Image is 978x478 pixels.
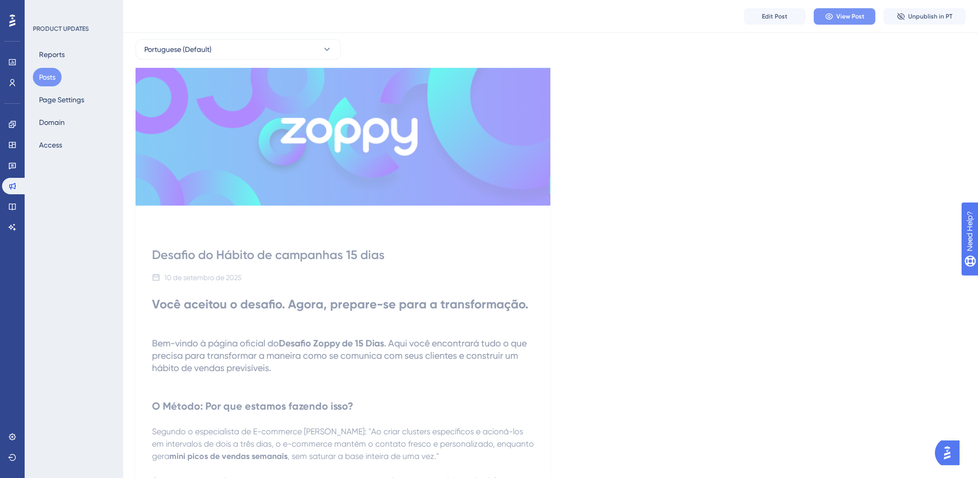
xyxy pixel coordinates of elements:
[33,136,68,154] button: Access
[144,43,212,56] span: Portuguese (Default)
[152,427,536,461] span: Segundo o especialista de E-commerce [PERSON_NAME]: "Ao criar clusters específicos e acioná-los e...
[287,451,439,461] span: , sem saturar a base inteira de uma vez."
[908,12,952,21] span: Unpublish in PT
[884,8,966,25] button: Unpublish in PT
[33,90,90,109] button: Page Settings
[33,113,71,132] button: Domain
[814,8,875,25] button: View Post
[136,39,341,60] button: Portuguese (Default)
[762,12,788,21] span: Edit Post
[164,271,242,284] div: 10 de setembro de 2025
[169,451,287,461] strong: mini picos de vendas semanais
[33,25,89,33] div: PRODUCT UPDATES
[152,338,529,373] span: . Aqui você encontrará tudo o que precisa para transformar a maneira como se comunica com seus cl...
[33,68,62,86] button: Posts
[24,3,64,15] span: Need Help?
[152,338,279,348] span: Bem-vindo à página oficial do
[935,437,966,468] iframe: UserGuiding AI Assistant Launcher
[33,45,71,64] button: Reports
[152,297,528,311] strong: Você aceitou o desafio. Agora, prepare-se para a transformação.
[152,400,353,412] strong: O Método: Por que estamos fazendo isso?
[136,68,550,206] img: file-1757687812276.png
[279,338,384,349] strong: Desafio Zoppy de 15 Dias
[152,247,534,263] div: Desafio do Hábito de campanhas 15 dias
[836,12,865,21] span: View Post
[744,8,806,25] button: Edit Post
